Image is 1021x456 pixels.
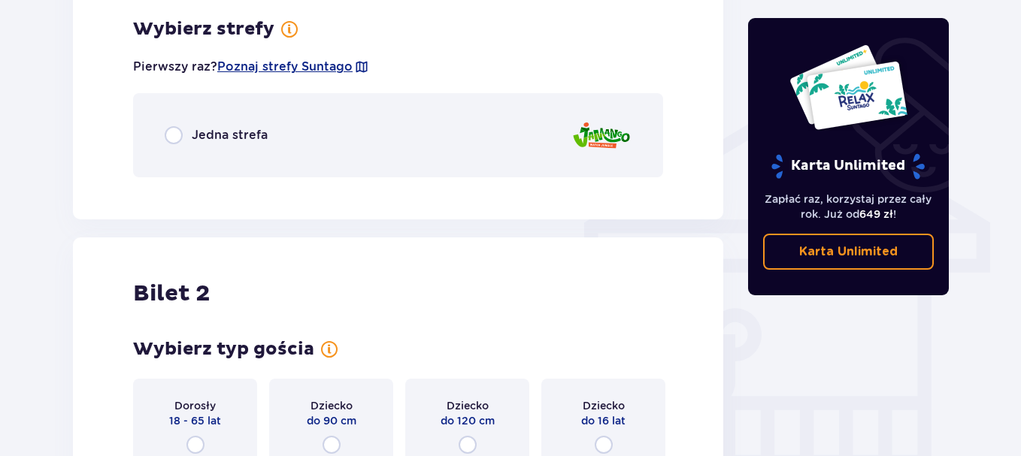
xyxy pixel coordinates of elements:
[311,398,353,413] span: Dziecko
[799,243,898,260] p: Karta Unlimited
[133,59,369,75] p: Pierwszy raz?
[217,59,353,75] a: Poznaj strefy Suntago
[192,127,268,143] span: Jedna strefa
[441,413,495,428] span: do 120 cm
[133,338,314,361] h3: Wybierz typ gościa
[789,44,908,131] img: Dwie karty całoroczne do Suntago z napisem 'UNLIMITED RELAX', na białym tle z tropikalnymi liśćmi...
[307,413,356,428] span: do 90 cm
[583,398,625,413] span: Dziecko
[571,114,632,157] img: Jamango
[581,413,626,428] span: do 16 lat
[169,413,221,428] span: 18 - 65 lat
[447,398,489,413] span: Dziecko
[763,192,935,222] p: Zapłać raz, korzystaj przez cały rok. Już od !
[133,279,210,308] h2: Bilet 2
[133,18,274,41] h3: Wybierz strefy
[763,234,935,270] a: Karta Unlimited
[770,153,926,180] p: Karta Unlimited
[859,208,893,220] span: 649 zł
[174,398,216,413] span: Dorosły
